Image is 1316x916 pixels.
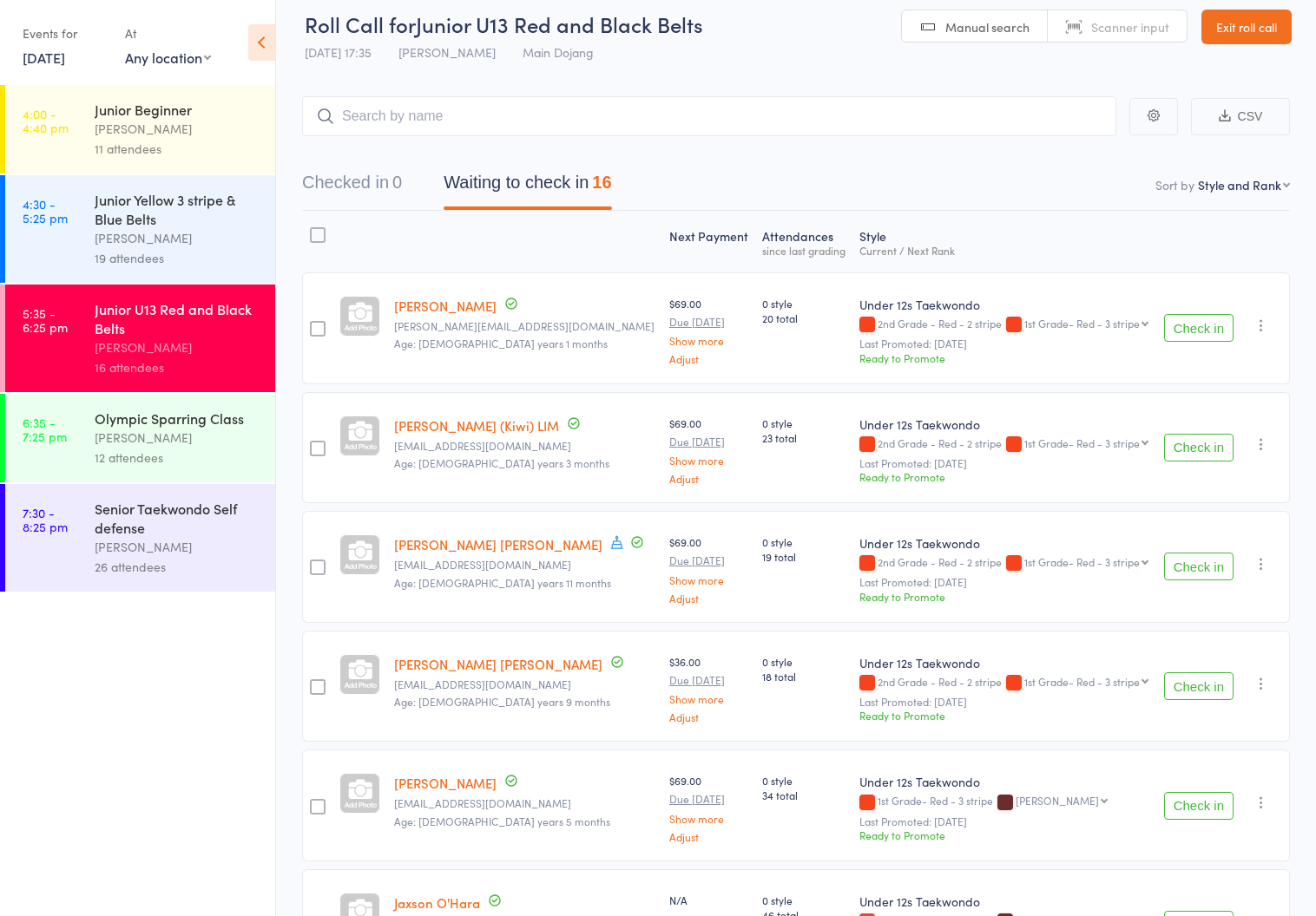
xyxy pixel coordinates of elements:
time: 5:35 - 6:25 pm [23,306,68,334]
div: Style and Rank [1198,176,1281,193]
small: Due [DATE] [669,793,748,805]
a: Adjust [669,473,748,484]
div: Atten­dances [755,219,852,265]
div: Next Payment [662,219,755,265]
div: Junior Yellow 3 stripe & Blue Belts [95,190,260,228]
button: Checked in0 [302,164,402,210]
a: Show more [669,693,748,704]
span: 19 total [762,549,846,564]
div: 16 attendees [95,357,260,377]
span: Main Dojang [523,43,594,61]
a: [PERSON_NAME] (Kiwi) LIM [394,416,559,435]
small: Due [DATE] [669,435,748,448]
div: Under 12s Taekwondo [859,654,1149,671]
small: Due [DATE] [669,554,748,566]
div: Under 12s Taekwondo [859,773,1149,790]
span: 0 style [762,296,846,311]
div: $36.00 [669,654,748,723]
small: Last Promoted: [DATE] [859,815,1149,828]
span: 18 total [762,669,846,684]
span: 23 total [762,430,846,445]
div: Ready to Promote [859,828,1149,842]
div: [PERSON_NAME] [95,228,260,248]
button: Check in [1164,553,1234,580]
div: N/A [669,893,748,907]
div: 1st Grade- Red - 3 stripe [1024,676,1140,687]
div: Under 12s Taekwondo [859,893,1149,910]
div: Junior U13 Red and Black Belts [95,299,260,337]
time: 4:00 - 4:40 pm [23,107,69,134]
a: 4:30 -5:25 pmJunior Yellow 3 stripe & Blue Belts[PERSON_NAME]19 attendees [5,175,275,283]
div: $69.00 [669,534,748,603]
div: 2nd Grade - Red - 2 stripe [859,676,1149,690]
button: Check in [1164,314,1234,342]
span: Roll Call for [305,10,416,38]
div: 12 attendees [95,448,260,468]
div: Junior Beginner [95,100,260,119]
span: [PERSON_NAME] [398,43,496,61]
input: Search by name [302,96,1116,136]
div: 1st Grade- Red - 3 stripe [1024,317,1140,329]
a: Show more [669,813,748,824]
div: $69.00 [669,296,748,364]
div: 1st Grade- Red - 3 stripe [1024,437,1140,448]
div: 11 attendees [95,139,260,159]
button: Check in [1164,792,1234,820]
button: Check in [1164,672,1234,700]
a: [PERSON_NAME] [PERSON_NAME] [394,655,602,673]
small: Last Promoted: [DATE] [859,696,1149,708]
div: 1st Grade- Red - 3 stripe [1024,556,1140,567]
small: chloette-zhang@hotmail.com [394,320,655,332]
small: Due [DATE] [669,674,748,686]
a: Jaxson O'Hara [394,893,480,912]
div: 0 [392,173,402,192]
div: 19 attendees [95,248,260,268]
div: Style [852,219,1156,265]
time: 7:30 - 8:25 pm [23,506,68,533]
div: Olympic Sparring Class [95,409,260,428]
a: Show more [669,335,748,346]
div: 2nd Grade - Red - 2 stripe [859,437,1149,452]
a: Adjust [669,831,748,842]
span: Scanner input [1091,18,1169,36]
div: $69.00 [669,415,748,484]
small: Cheemasehaj@yahoo.Com.au [394,678,655,690]
div: Ready to Promote [859,469,1149,484]
span: Age: [DEMOGRAPHIC_DATA] years 9 months [394,694,610,709]
div: 16 [592,173,611,192]
small: Last Promoted: [DATE] [859,576,1149,588]
div: $69.00 [669,773,748,841]
div: [PERSON_NAME] [95,428,260,448]
span: Age: [DEMOGRAPHIC_DATA] years 3 months [394,455,609,470]
small: L_hunter56@hotmail.com [394,797,655,809]
time: 4:30 - 5:25 pm [23,197,68,225]
button: Check in [1164,434,1234,461]
a: Adjust [669,711,748,723]
small: Last Promoted: [DATE] [859,337,1149,350]
span: 0 style [762,654,846,669]
div: 2nd Grade - Red - 2 stripe [859,556,1149,571]
a: [PERSON_NAME] [394,297,497,315]
span: Age: [DEMOGRAPHIC_DATA] years 11 months [394,575,611,590]
span: 0 style [762,893,846,907]
span: 0 style [762,534,846,549]
span: Age: [DEMOGRAPHIC_DATA] years 5 months [394,814,610,828]
div: Ready to Promote [859,350,1149,365]
span: Manual search [945,18,1030,36]
a: 7:30 -8:25 pmSenior Taekwondo Self defense[PERSON_NAME]26 attendees [5,484,275,592]
div: since last grading [762,245,846,256]
div: 2nd Grade - Red - 2 stripe [859,317,1149,332]
a: 6:35 -7:25 pmOlympic Sparring Class[PERSON_NAME]12 attendees [5,394,275,482]
span: 20 total [762,311,846,325]
small: agnesker230513@gmail.com [394,440,655,452]
div: Events for [23,19,108,48]
div: Any location [125,48,211,67]
div: Ready to Promote [859,589,1149,604]
small: Last Promoted: [DATE] [859,457,1149,469]
div: Under 12s Taekwondo [859,534,1149,552]
small: Rawal1982@gmail.com [394,559,655,571]
button: CSV [1191,98,1290,135]
button: Waiting to check in16 [444,164,611,210]
div: Current / Next Rank [859,245,1149,256]
label: Sort by [1155,176,1194,193]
